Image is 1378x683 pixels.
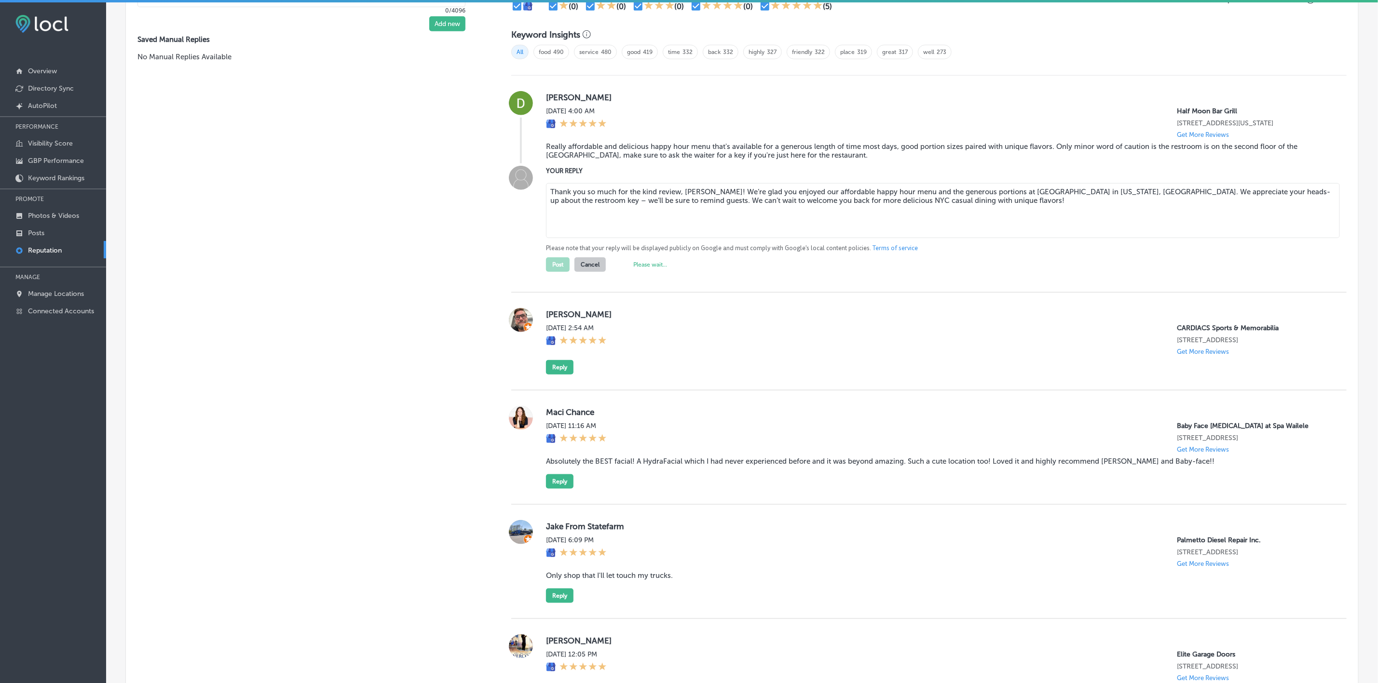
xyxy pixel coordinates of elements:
p: CARDIACS Sports & Memorabilia [1177,324,1331,332]
p: Overview [28,67,57,75]
a: 480 [601,49,612,55]
button: Reply [546,360,573,375]
a: food [539,49,551,55]
blockquote: Really affordable and delicious happy hour menu that's available for a generous length of time mo... [546,142,1331,160]
label: [PERSON_NAME] [546,636,1331,645]
p: 50 Trinity PI [1177,119,1331,127]
p: Posts [28,229,44,237]
label: Saved Manual Replies [137,35,480,44]
a: back [708,49,721,55]
p: 0/4096 [137,7,465,14]
button: Reply [546,589,573,603]
a: good [627,49,641,55]
div: 2 Stars [596,0,616,12]
p: No Manual Replies Available [137,52,480,62]
p: Get More Reviews [1177,131,1229,138]
p: Connected Accounts [28,307,94,315]
a: highly [749,49,764,55]
div: 5 Stars [559,119,607,130]
p: Get More Reviews [1177,674,1229,682]
a: 327 [767,49,777,55]
p: Manage Locations [28,290,84,298]
label: Maci Chance [546,407,1331,417]
h3: Keyword Insights [511,29,580,40]
button: Post [546,257,570,272]
blockquote: Absolutely the BEST facial! A HydraFacial which I had never experienced before and it was beyond ... [546,457,1331,466]
button: Add new [429,16,465,31]
a: Terms of service [873,244,918,253]
div: 5 Stars [771,0,823,12]
p: AutoPilot [28,102,57,110]
p: 5692 S Quemoy Ct [1177,662,1331,670]
div: 5 Stars [559,548,607,559]
a: 332 [723,49,733,55]
p: Half Moon Bar Grill [1177,107,1331,115]
div: 3 Stars [644,0,675,12]
p: Get More Reviews [1177,446,1229,453]
a: great [882,49,896,55]
a: friendly [792,49,812,55]
div: 4 Stars [702,0,743,12]
p: 133 West Ave [1177,336,1331,344]
p: Directory Sync [28,84,74,93]
a: time [668,49,680,55]
p: Reputation [28,246,62,254]
a: place [840,49,855,55]
label: Jake From Statefarm [546,522,1331,531]
div: (0) [569,2,578,11]
a: 317 [899,49,908,55]
label: [DATE] 2:54 AM [546,324,607,332]
p: Palmetto Diesel Repair Inc. [1177,536,1331,544]
a: 490 [553,49,564,55]
p: Keyword Rankings [28,174,84,182]
label: [PERSON_NAME] [546,93,1331,102]
blockquote: Only shop that I'll let touch my trucks. [546,571,1331,580]
a: 322 [815,49,825,55]
p: Baby Face Skin Care at Spa Wailele [1177,422,1331,430]
a: 332 [682,49,693,55]
p: Please note that your reply will be displayed publicly on Google and must comply with Google's lo... [546,244,1331,253]
label: [DATE] 6:09 PM [546,536,607,544]
img: Image [509,166,533,190]
label: [DATE] 4:00 AM [546,107,607,115]
a: 319 [857,49,867,55]
label: Please wait... [633,261,667,268]
label: [PERSON_NAME] [546,309,1331,319]
a: service [579,49,599,55]
div: (0) [743,2,753,11]
p: Get More Reviews [1177,348,1229,355]
div: 5 Stars [559,434,607,444]
a: 419 [643,49,653,55]
p: GBP Performance [28,157,84,165]
label: [DATE] 12:05 PM [546,650,607,658]
textarea: Thank you so much for the kind review, [PERSON_NAME]! We’re glad you enjoyed our affordable happy... [546,183,1340,238]
p: Elite Garage Doors [1177,650,1331,658]
a: well [923,49,934,55]
span: All [511,45,529,59]
p: Photos & Videos [28,212,79,220]
div: 1 Star [559,0,569,12]
button: Cancel [574,257,606,272]
label: [DATE] 11:16 AM [546,422,607,430]
div: 5 Stars [559,336,607,347]
p: 1895 Youngfield St. [1177,434,1331,442]
p: Visibility Score [28,139,73,147]
p: 1228 Edgefield Rd [1177,548,1331,556]
p: Get More Reviews [1177,560,1229,567]
a: 273 [937,49,946,55]
div: (5) [823,2,832,11]
label: YOUR REPLY [546,167,1331,174]
button: Reply [546,474,573,489]
div: (0) [616,2,626,11]
img: fda3e92497d09a02dc62c9cd864e3231.png [15,15,68,33]
div: 5 Stars [559,662,607,673]
div: (0) [675,2,684,11]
